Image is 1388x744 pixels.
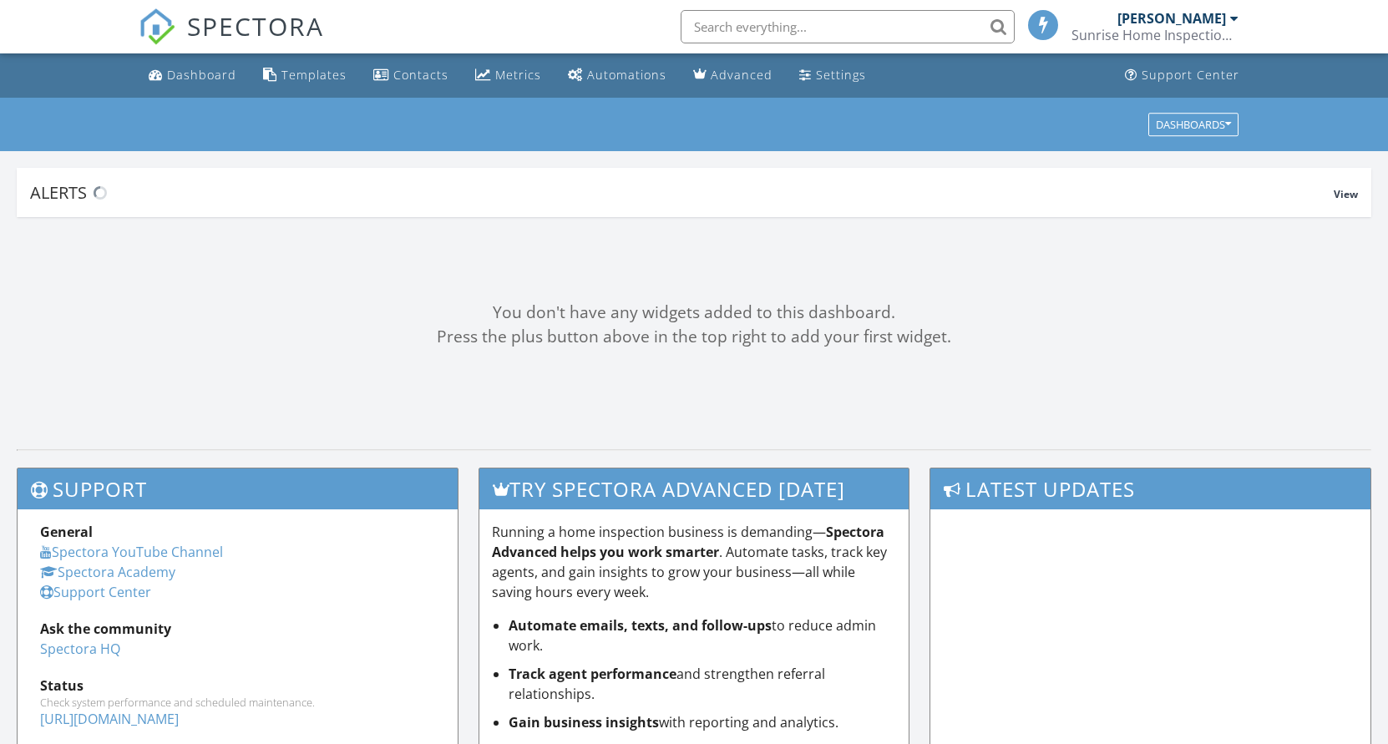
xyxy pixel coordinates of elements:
[469,60,548,91] a: Metrics
[479,468,909,509] h3: Try spectora advanced [DATE]
[816,67,866,83] div: Settings
[686,60,779,91] a: Advanced
[1148,113,1239,136] button: Dashboards
[281,67,347,83] div: Templates
[40,640,120,658] a: Spectora HQ
[40,563,175,581] a: Spectora Academy
[367,60,455,91] a: Contacts
[17,301,1371,325] div: You don't have any widgets added to this dashboard.
[492,523,884,561] strong: Spectora Advanced helps you work smarter
[509,664,897,704] li: and strengthen referral relationships.
[40,710,179,728] a: [URL][DOMAIN_NAME]
[681,10,1015,43] input: Search everything...
[1156,119,1231,130] div: Dashboards
[167,67,236,83] div: Dashboard
[187,8,324,43] span: SPECTORA
[40,583,151,601] a: Support Center
[1117,10,1226,27] div: [PERSON_NAME]
[930,468,1370,509] h3: Latest Updates
[711,67,773,83] div: Advanced
[1334,187,1358,201] span: View
[18,468,458,509] h3: Support
[40,696,435,709] div: Check system performance and scheduled maintenance.
[393,67,448,83] div: Contacts
[1142,67,1239,83] div: Support Center
[40,543,223,561] a: Spectora YouTube Channel
[509,615,897,655] li: to reduce admin work.
[509,713,659,731] strong: Gain business insights
[30,181,1334,204] div: Alerts
[40,676,435,696] div: Status
[1071,27,1239,43] div: Sunrise Home Inspections, LLC
[142,60,243,91] a: Dashboard
[587,67,666,83] div: Automations
[139,23,324,58] a: SPECTORA
[40,619,435,639] div: Ask the community
[509,616,772,635] strong: Automate emails, texts, and follow-ups
[793,60,873,91] a: Settings
[509,665,676,683] strong: Track agent performance
[256,60,353,91] a: Templates
[492,522,897,602] p: Running a home inspection business is demanding— . Automate tasks, track key agents, and gain ins...
[40,523,93,541] strong: General
[139,8,175,45] img: The Best Home Inspection Software - Spectora
[495,67,541,83] div: Metrics
[509,712,897,732] li: with reporting and analytics.
[561,60,673,91] a: Automations (Basic)
[17,325,1371,349] div: Press the plus button above in the top right to add your first widget.
[1118,60,1246,91] a: Support Center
